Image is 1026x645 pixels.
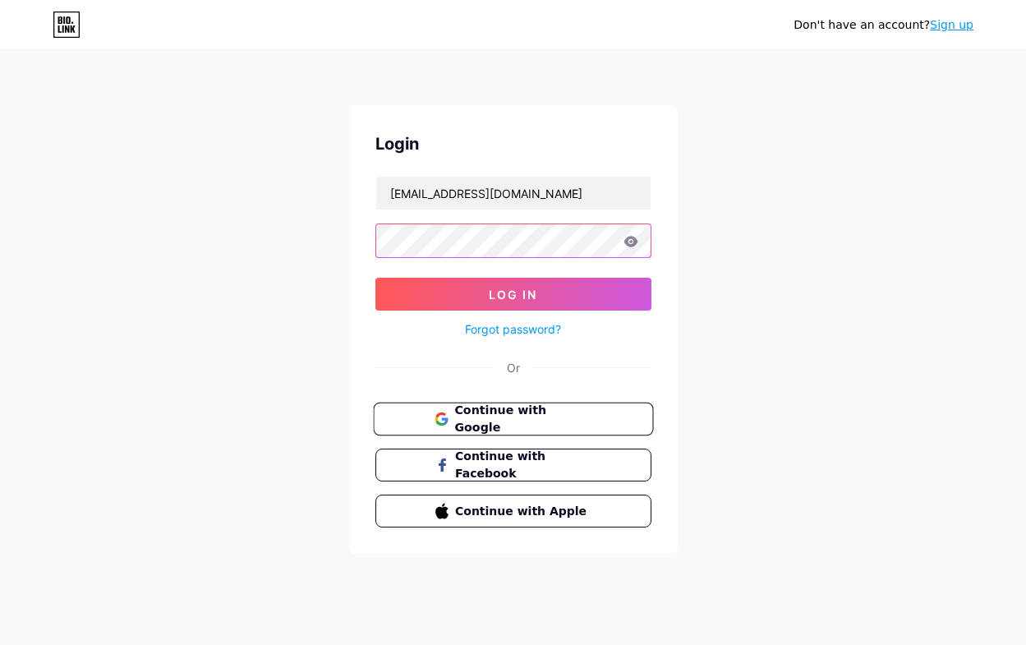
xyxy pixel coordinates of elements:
[465,320,561,338] a: Forgot password?
[375,449,651,481] button: Continue with Facebook
[455,503,591,520] span: Continue with Apple
[375,403,651,435] a: Continue with Google
[373,403,653,436] button: Continue with Google
[794,16,973,34] div: Don't have an account?
[930,18,973,31] a: Sign up
[507,359,520,376] div: Or
[489,288,537,302] span: Log In
[375,131,651,156] div: Login
[375,278,651,311] button: Log In
[454,402,591,437] span: Continue with Google
[375,495,651,528] button: Continue with Apple
[376,177,651,210] input: Username
[455,448,591,482] span: Continue with Facebook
